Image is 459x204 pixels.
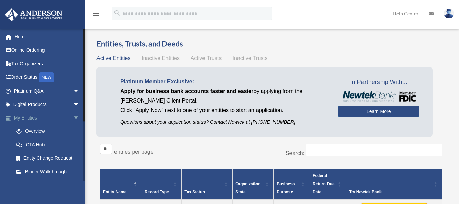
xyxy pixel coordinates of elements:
th: Record Type: Activate to sort [142,169,181,200]
a: My Blueprint [10,178,90,192]
th: Federal Return Due Date: Activate to sort [310,169,346,200]
span: Inactive Trusts [233,55,268,61]
a: Platinum Q&Aarrow_drop_down [5,84,90,98]
span: Record Type [145,190,169,194]
th: Tax Status: Activate to sort [182,169,233,200]
a: menu [92,12,100,18]
span: Business Purpose [277,182,295,194]
p: by applying from the [PERSON_NAME] Client Portal. [120,87,328,106]
th: Organization State: Activate to sort [233,169,274,200]
span: Inactive Entities [142,55,180,61]
a: Digital Productsarrow_drop_down [5,98,90,111]
div: Try Newtek Bank [349,188,432,196]
a: Binder Walkthrough [10,165,90,178]
label: entries per page [114,149,154,155]
span: Apply for business bank accounts faster and easier [120,88,253,94]
a: Overview [10,125,87,138]
a: Tax Organizers [5,57,90,70]
i: search [113,9,121,17]
p: Platinum Member Exclusive: [120,77,328,87]
a: Order StatusNEW [5,70,90,84]
span: arrow_drop_down [73,98,87,112]
a: Learn More [338,106,419,117]
th: Business Purpose: Activate to sort [274,169,310,200]
span: arrow_drop_down [73,111,87,125]
p: Click "Apply Now" next to one of your entities to start an application. [120,106,328,115]
a: CTA Hub [10,138,90,152]
span: In Partnership With... [338,77,419,88]
span: Organization State [235,182,260,194]
img: User Pic [444,9,454,18]
span: Entity Name [103,190,126,194]
span: Active Entities [96,55,130,61]
label: Search: [286,150,304,156]
i: menu [92,10,100,18]
p: Questions about your application status? Contact Newtek at [PHONE_NUMBER] [120,118,328,126]
th: Try Newtek Bank : Activate to sort [346,169,442,200]
span: Federal Return Due Date [313,173,335,194]
a: My Entitiesarrow_drop_down [5,111,90,125]
span: Active Trusts [191,55,222,61]
span: Tax Status [184,190,205,194]
a: Online Ordering [5,44,90,57]
img: Anderson Advisors Platinum Portal [3,8,65,21]
h3: Entities, Trusts, and Deeds [96,38,446,49]
span: arrow_drop_down [73,84,87,98]
th: Entity Name: Activate to invert sorting [100,169,142,200]
a: Entity Change Request [10,152,90,165]
a: Home [5,30,90,44]
div: NEW [39,72,54,82]
img: NewtekBankLogoSM.png [341,91,416,102]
